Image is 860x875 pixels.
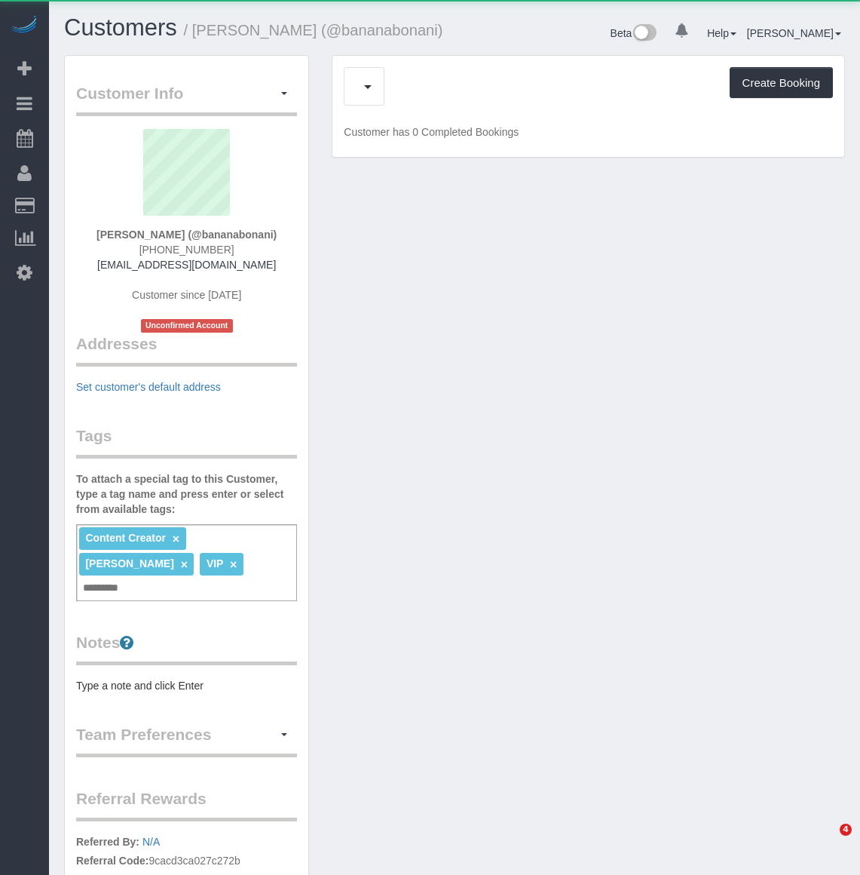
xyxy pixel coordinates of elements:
[809,824,845,860] iframe: Intercom live chat
[76,834,139,849] label: Referred By:
[632,24,656,44] img: New interface
[139,244,234,256] span: [PHONE_NUMBER]
[76,471,297,517] label: To attach a special tag to this Customer, type a tag name and press enter or select from availabl...
[96,229,277,241] strong: [PERSON_NAME] (@bananabonani)
[173,533,179,545] a: ×
[85,532,166,544] span: Content Creator
[85,557,173,570] span: [PERSON_NAME]
[230,558,237,571] a: ×
[76,381,221,393] a: Set customer's default address
[76,82,297,116] legend: Customer Info
[141,319,233,332] span: Unconfirmed Account
[9,15,39,36] img: Automaid Logo
[184,22,443,38] small: / [PERSON_NAME] (@bananabonani)
[730,67,833,99] button: Create Booking
[207,557,223,570] span: VIP
[76,723,297,757] legend: Team Preferences
[76,853,148,868] label: Referral Code:
[611,27,657,39] a: Beta
[707,27,736,39] a: Help
[840,824,852,836] span: 4
[76,678,297,693] pre: Type a note and click Enter
[142,836,160,848] a: N/A
[181,558,188,571] a: ×
[76,787,297,821] legend: Referral Rewards
[344,124,833,140] p: Customer has 0 Completed Bookings
[747,27,841,39] a: [PERSON_NAME]
[76,425,297,459] legend: Tags
[97,259,276,271] a: [EMAIL_ADDRESS][DOMAIN_NAME]
[132,289,241,301] span: Customer since [DATE]
[76,631,297,665] legend: Notes
[64,14,177,41] a: Customers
